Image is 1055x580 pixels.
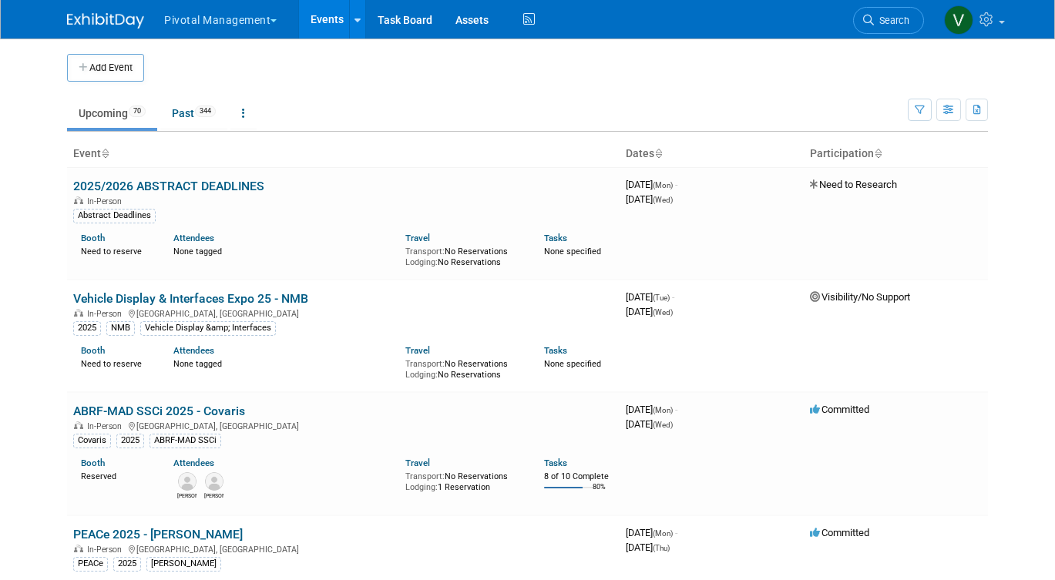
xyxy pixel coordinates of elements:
span: Committed [810,527,869,538]
a: Attendees [173,233,214,243]
span: In-Person [87,309,126,319]
div: 2025 [116,434,144,448]
div: [GEOGRAPHIC_DATA], [GEOGRAPHIC_DATA] [73,307,613,319]
a: Sort by Start Date [654,147,662,159]
th: Event [67,141,620,167]
a: Past344 [160,99,227,128]
img: In-Person Event [74,545,83,552]
a: Travel [405,345,430,356]
a: 2025/2026 ABSTRACT DEADLINES [73,179,264,193]
div: NMB [106,321,135,335]
a: Tasks [544,233,567,243]
img: In-Person Event [74,309,83,317]
span: (Mon) [653,181,673,189]
img: In-Person Event [74,196,83,204]
img: Melissa Gabello [178,472,197,491]
a: Vehicle Display & Interfaces Expo 25 - NMB [73,291,308,306]
div: 8 of 10 Complete [544,471,613,482]
div: Vehicle Display &amp; Interfaces [140,321,276,335]
a: PEACe 2025 - [PERSON_NAME] [73,527,243,541]
a: ABRF-MAD SSCi 2025 - Covaris [73,404,245,418]
span: (Tue) [653,293,670,302]
div: Abstract Deadlines [73,209,156,223]
div: No Reservations No Reservations [405,356,521,380]
span: 344 [195,106,216,117]
span: Committed [810,404,869,415]
span: In-Person [87,421,126,431]
span: In-Person [87,545,126,555]
a: Sort by Event Name [101,147,109,159]
div: ABRF-MAD SSCi [150,434,221,448]
div: PEACe [73,557,108,571]
div: 2025 [113,557,141,571]
a: Booth [81,345,105,356]
a: Travel [405,458,430,468]
div: None tagged [173,356,393,370]
span: - [675,179,677,190]
img: Sujash Chatterjee [205,472,223,491]
div: No Reservations 1 Reservation [405,468,521,492]
span: Transport: [405,246,445,256]
div: Melissa Gabello [177,491,197,500]
span: [DATE] [626,291,674,303]
span: [DATE] [626,418,673,430]
span: [DATE] [626,193,673,205]
img: Valerie Weld [944,5,973,35]
span: (Mon) [653,529,673,538]
span: - [675,404,677,415]
a: Booth [81,458,105,468]
span: In-Person [87,196,126,206]
a: Attendees [173,458,214,468]
a: Attendees [173,345,214,356]
span: (Mon) [653,406,673,414]
span: (Thu) [653,544,670,552]
span: Transport: [405,359,445,369]
span: Search [874,15,909,26]
th: Participation [804,141,988,167]
a: Upcoming70 [67,99,157,128]
span: (Wed) [653,308,673,317]
span: [DATE] [626,527,677,538]
div: None tagged [173,243,393,257]
div: [GEOGRAPHIC_DATA], [GEOGRAPHIC_DATA] [73,542,613,555]
span: [DATE] [626,404,677,415]
span: Lodging: [405,370,438,380]
img: ExhibitDay [67,13,144,28]
th: Dates [620,141,804,167]
span: Lodging: [405,482,438,492]
div: Sujash Chatterjee [204,491,223,500]
div: Reserved [81,468,150,482]
div: Need to reserve [81,356,150,370]
a: Booth [81,233,105,243]
span: (Wed) [653,196,673,204]
a: Tasks [544,345,567,356]
span: None specified [544,246,601,256]
span: 70 [129,106,146,117]
span: [DATE] [626,306,673,317]
div: Covaris [73,434,111,448]
img: In-Person Event [74,421,83,429]
span: [DATE] [626,541,670,553]
div: [PERSON_NAME] [146,557,221,571]
span: Visibility/No Support [810,291,910,303]
span: None specified [544,359,601,369]
span: Lodging: [405,257,438,267]
div: 2025 [73,321,101,335]
a: Tasks [544,458,567,468]
a: Search [853,7,924,34]
a: Sort by Participation Type [874,147,882,159]
div: No Reservations No Reservations [405,243,521,267]
span: Need to Research [810,179,897,190]
span: - [672,291,674,303]
span: Transport: [405,471,445,481]
span: [DATE] [626,179,677,190]
div: [GEOGRAPHIC_DATA], [GEOGRAPHIC_DATA] [73,419,613,431]
a: Travel [405,233,430,243]
span: - [675,527,677,538]
td: 80% [593,483,606,504]
button: Add Event [67,54,144,82]
span: (Wed) [653,421,673,429]
div: Need to reserve [81,243,150,257]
